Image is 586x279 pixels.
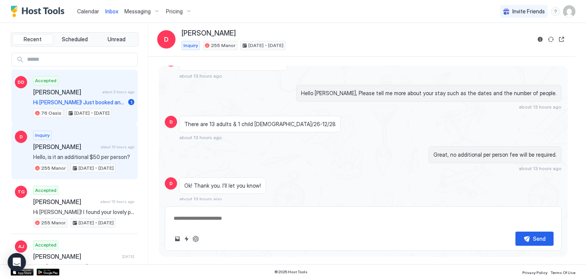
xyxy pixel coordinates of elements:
span: Dear [PERSON_NAME], Thank you very much for booking a stay at our place. We look forward to hosti... [33,263,134,270]
span: Accepted [35,187,56,194]
span: Inquiry [184,42,198,49]
span: [DATE] - [DATE] [248,42,283,49]
div: Open Intercom Messenger [8,253,26,271]
span: [DATE] [122,254,134,259]
span: about 13 hours ago [179,196,222,202]
span: about 13 hours ago [101,144,134,149]
span: Ok! Thank you. I’ll let you know! [184,182,261,189]
span: © 2025 Host Tools [274,269,307,274]
span: [DATE] - [DATE] [79,165,114,172]
button: Reservation information [536,35,545,44]
div: menu [551,7,560,16]
span: about 13 hours ago [519,165,562,171]
span: Hi [PERSON_NAME]! I found your lovely property while trying to find a vacation rental for our fam... [33,209,134,216]
button: Upload image [173,234,182,243]
a: Terms Of Use [551,268,575,276]
button: ChatGPT Auto Reply [191,234,200,243]
span: 255 Manor [41,165,66,172]
div: tab-group [11,32,138,47]
span: Hello [PERSON_NAME], Please tell me more about your stay such as the dates and the number of people. [301,90,557,97]
span: [PERSON_NAME] [33,253,119,260]
span: [PERSON_NAME] [33,88,99,96]
span: Calendar [77,8,99,15]
span: [PERSON_NAME] [33,198,97,206]
span: Terms Of Use [551,270,575,275]
a: Privacy Policy [522,268,547,276]
span: [DATE] - [DATE] [79,219,114,226]
span: Inquiry [35,132,50,139]
span: about 15 hours ago [100,199,134,204]
button: Sync reservation [546,35,555,44]
span: D [164,35,169,44]
span: AJ [18,243,24,250]
span: Inbox [105,8,118,15]
span: D [169,180,173,187]
input: Input Field [24,53,137,66]
span: Pricing [166,8,183,15]
a: Inbox [105,7,118,15]
span: Hello, is it an additional $50 per person? [33,154,134,161]
span: Great, no additional per person fee will be required. [433,151,557,158]
div: User profile [563,5,575,18]
span: about 13 hours ago [179,135,222,140]
span: DD [18,79,24,86]
span: [DATE] - [DATE] [74,110,109,117]
span: There are 13 adults & 1 child [DEMOGRAPHIC_DATA]/26-12/28 [184,121,336,128]
span: Unread [108,36,126,43]
span: [PERSON_NAME] [182,29,236,38]
span: Invite Friends [512,8,545,15]
span: about 13 hours ago [519,104,562,110]
button: Send [515,232,554,246]
button: Quick reply [182,234,191,243]
button: Unread [96,34,137,45]
span: Scheduled [62,36,88,43]
span: about 13 hours ago [179,73,222,79]
span: D [169,118,173,125]
a: Host Tools Logo [11,6,68,17]
button: Recent [13,34,53,45]
a: Google Play Store [37,269,60,276]
span: TG [18,188,25,195]
span: 255 Manor [211,42,235,49]
span: [PERSON_NAME] [33,143,98,151]
button: Scheduled [55,34,95,45]
span: Accepted [35,242,56,248]
span: 255 Manor [41,219,66,226]
span: 76 Oasis [41,110,61,117]
div: Send [533,235,546,243]
span: Privacy Policy [522,270,547,275]
span: Recent [24,36,42,43]
span: 1 [130,99,132,105]
button: Open reservation [557,35,566,44]
a: App Store [11,269,34,276]
span: Accepted [35,77,56,84]
span: Messaging [124,8,151,15]
a: Calendar [77,7,99,15]
span: Hi [PERSON_NAME]! Just booked and looking forward to it. Would you be able to accommodate us if w... [33,99,125,106]
span: D [19,133,23,140]
span: about 3 hours ago [102,89,134,94]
